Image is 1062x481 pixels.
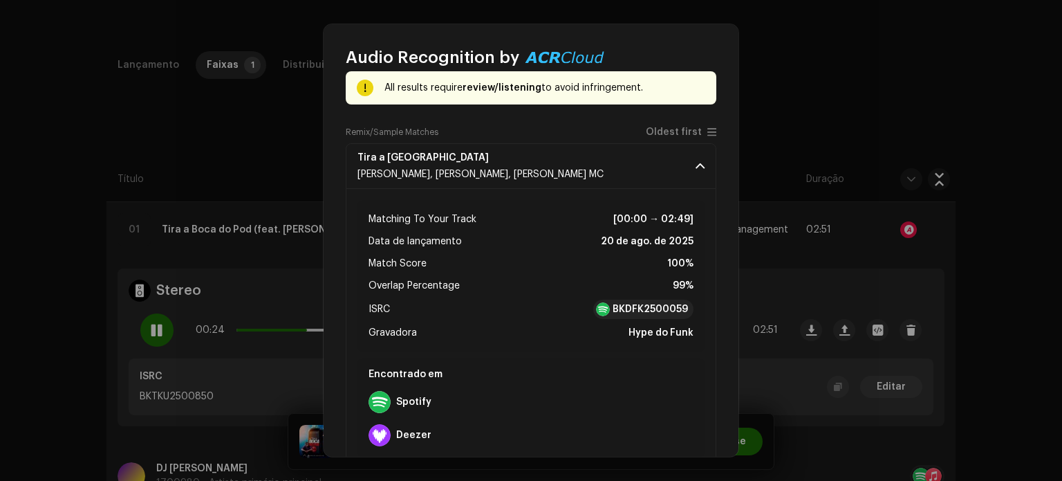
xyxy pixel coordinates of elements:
[357,152,604,163] span: Tira a Boca do Pod
[613,211,693,228] strong: [00:00 → 02:49]
[369,325,417,341] span: Gravadora
[369,211,476,228] span: Matching To Your Track
[357,170,604,179] span: Leozera, Mc Kitinho, MC Luiggi, Silva MC
[346,189,716,469] p-accordion-content: Tira a [GEOGRAPHIC_DATA][PERSON_NAME], [PERSON_NAME], [PERSON_NAME] MC
[346,143,716,189] p-accordion-header: Tira a [GEOGRAPHIC_DATA][PERSON_NAME], [PERSON_NAME], [PERSON_NAME] MC
[384,80,705,96] div: All results require to avoid infringement.
[396,397,431,408] strong: Spotify
[646,127,702,138] span: Oldest first
[346,127,438,138] label: Remix/Sample Matches
[369,255,427,272] span: Match Score
[601,233,693,250] strong: 20 de ago. de 2025
[369,301,390,318] span: ISRC
[396,430,431,441] strong: Deezer
[667,255,693,272] strong: 100%
[363,363,699,385] div: Encontrado em
[369,278,460,294] span: Overlap Percentage
[346,46,519,69] span: Audio Recognition by
[369,233,462,250] span: Data de lançamento
[673,278,693,294] strong: 99%
[463,83,541,93] strong: review/listening
[628,325,693,341] strong: Hype do Funk
[613,302,688,316] strong: BKDFK2500059
[357,152,489,163] strong: Tira a [GEOGRAPHIC_DATA]
[646,127,716,138] p-togglebutton: Oldest first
